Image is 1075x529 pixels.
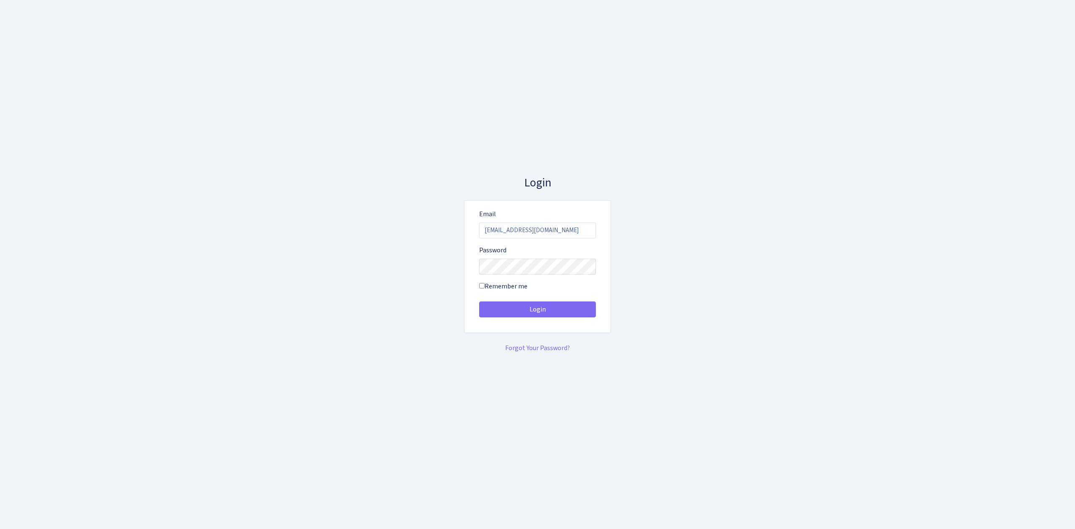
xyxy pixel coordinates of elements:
[505,343,570,353] a: Forgot Your Password?
[479,209,496,219] label: Email
[479,283,485,288] input: Remember me
[479,281,527,291] label: Remember me
[464,176,611,190] h3: Login
[479,245,506,255] label: Password
[479,301,596,317] button: Login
